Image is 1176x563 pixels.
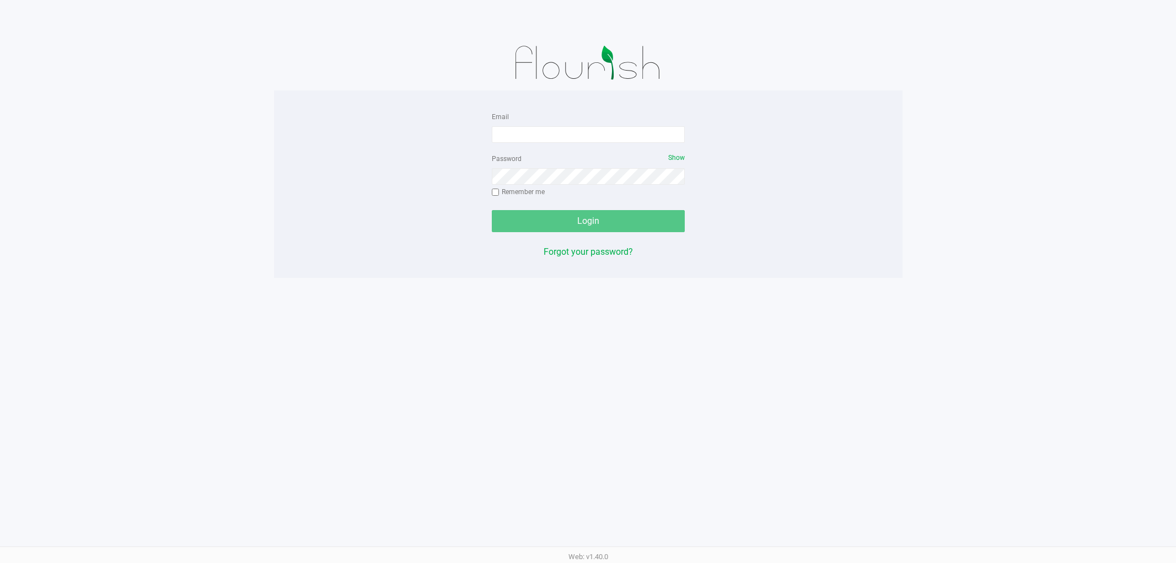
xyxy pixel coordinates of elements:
label: Email [492,112,509,122]
input: Remember me [492,189,500,196]
button: Forgot your password? [544,245,633,259]
span: Web: v1.40.0 [568,553,608,561]
label: Remember me [492,187,545,197]
span: Show [668,154,685,162]
label: Password [492,154,522,164]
